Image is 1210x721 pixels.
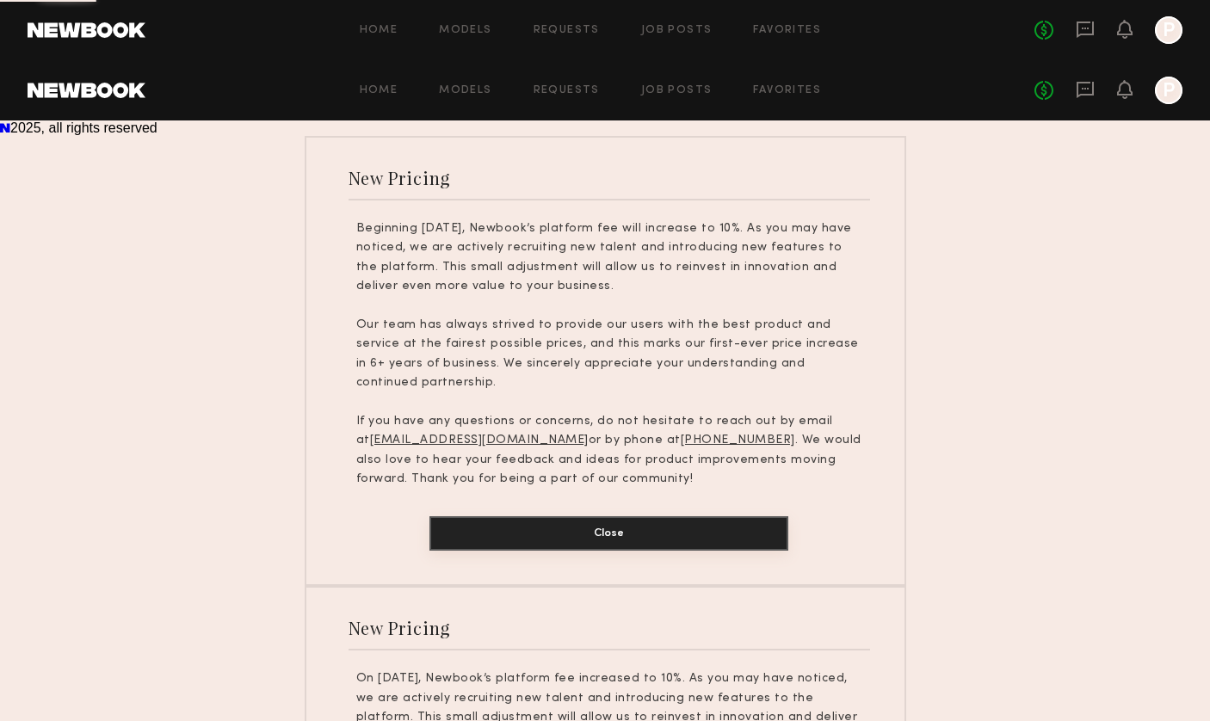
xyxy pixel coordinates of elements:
[356,412,862,490] p: If you have any questions or concerns, do not hesitate to reach out by email at or by phone at . ...
[349,616,451,639] div: New Pricing
[356,219,862,297] p: Beginning [DATE], Newbook’s platform fee will increase to 10%. As you may have noticed, we are ac...
[1155,77,1182,104] a: P
[349,166,451,189] div: New Pricing
[641,85,713,96] a: Job Posts
[429,516,788,551] button: Close
[534,85,600,96] a: Requests
[1155,16,1182,44] a: P
[681,434,795,446] u: [PHONE_NUMBER]
[753,85,821,96] a: Favorites
[356,316,862,393] p: Our team has always strived to provide our users with the best product and service at the fairest...
[753,25,821,36] a: Favorites
[534,25,600,36] a: Requests
[360,85,398,96] a: Home
[439,25,491,36] a: Models
[641,25,713,36] a: Job Posts
[370,434,589,446] u: [EMAIL_ADDRESS][DOMAIN_NAME]
[10,120,157,135] span: 2025, all rights reserved
[360,25,398,36] a: Home
[439,85,491,96] a: Models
